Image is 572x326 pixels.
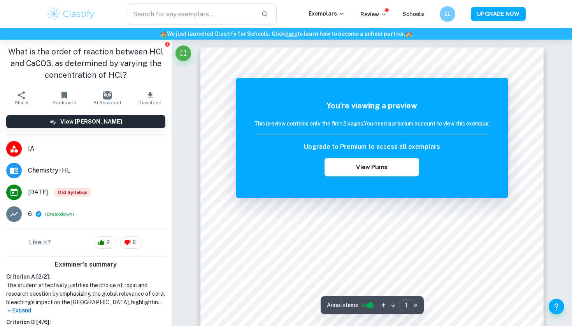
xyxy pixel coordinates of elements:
[28,166,165,175] span: Chemistry - HL
[327,301,358,309] span: Annotations
[443,10,452,18] h6: EL
[309,9,345,18] p: Exemplars
[304,142,440,152] h6: Upgrade to Premium to access all exemplars
[128,239,140,246] span: 0
[6,272,165,281] h6: Criterion A [ 2 / 2 ]:
[6,281,165,307] h1: The student effectively justifies the choice of topic and research question by emphasizing the gl...
[413,302,418,309] span: / 2
[360,10,387,19] p: Review
[160,31,167,37] span: 🏫
[254,100,490,112] h5: You're viewing a preview
[6,115,165,128] button: View [PERSON_NAME]
[2,30,570,38] h6: We just launched Clastify for Schools. Click to learn how to become a school partner.
[28,144,165,153] span: IA
[54,188,91,197] span: Old Syllabus
[102,239,114,246] span: 2
[3,260,168,269] h6: Examiner's summary
[285,31,297,37] a: here
[29,238,51,247] h6: Like it?
[254,119,490,128] h6: This preview contains only the first 2 pages. You need a premium account to view this exemplar.
[28,209,32,219] p: 6
[6,46,165,81] h1: What is the order of reaction between HCl and CaCO3, as determined by varying the concentration o...
[15,100,28,105] span: Share
[54,188,91,197] div: Starting from the May 2025 session, the Chemistry IA requirements have changed. It's OK to refer ...
[46,6,96,22] img: Clastify logo
[128,3,255,25] input: Search for any exemplars...
[6,307,165,315] p: Expand
[164,41,170,47] button: Report issue
[402,11,424,17] a: Schools
[175,45,191,61] button: Fullscreen
[45,211,74,218] span: ( )
[60,117,122,126] h6: View [PERSON_NAME]
[405,31,412,37] span: 🏫
[549,299,564,314] button: Help and Feedback
[93,100,121,105] span: AI Assistant
[103,91,112,99] img: AI Assistant
[53,100,76,105] span: Bookmark
[139,100,161,105] span: Download
[47,211,72,218] button: Breakdown
[86,87,129,109] button: AI Assistant
[471,7,526,21] button: UPGRADE NOW
[28,188,48,197] span: [DATE]
[43,87,86,109] button: Bookmark
[129,87,172,109] button: Download
[325,158,419,176] button: View Plans
[440,6,455,22] button: EL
